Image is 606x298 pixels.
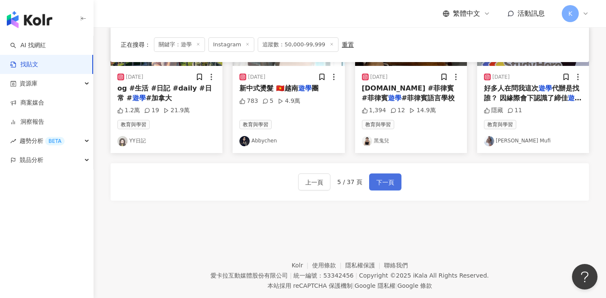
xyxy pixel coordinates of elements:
[163,106,190,115] div: 21.9萬
[538,84,552,92] mark: 遊學
[453,9,480,18] span: 繁體中文
[132,94,146,102] mark: 遊學
[292,262,312,269] a: Kolr
[117,106,140,115] div: 1.2萬
[359,272,489,279] div: Copyright © 2025 All Rights Reserved.
[362,120,394,129] span: 教育與學習
[397,282,432,289] a: Google 條款
[507,106,522,115] div: 11
[208,37,254,52] span: Instagram
[355,282,395,289] a: Google 隱私權
[362,136,460,146] a: KOL Avatar黑鬼兒
[312,84,319,92] span: 團
[305,177,323,187] span: 上一頁
[298,84,312,92] mark: 遊學
[10,99,44,107] a: 商案媒合
[362,136,372,146] img: KOL Avatar
[362,106,386,115] div: 1,394
[401,94,455,102] span: #菲律賓語言學校
[10,60,38,69] a: 找貼文
[518,9,545,17] span: 活動訊息
[239,136,250,146] img: KOL Avatar
[211,272,288,279] div: 愛卡拉互動媒體股份有限公司
[568,94,581,102] mark: 遊學
[376,177,394,187] span: 下一頁
[409,106,435,115] div: 14.9萬
[146,94,172,102] span: #加拿大
[413,272,427,279] a: iKala
[117,136,216,146] a: KOL AvatarYY日記
[117,84,212,102] span: og #生活 #日記 #daily #日常 #
[239,120,272,129] span: 教育與學習
[7,11,52,28] img: logo
[45,137,65,145] div: BETA
[248,74,265,81] div: [DATE]
[355,272,357,279] span: |
[369,173,401,190] button: 下一頁
[312,262,345,269] a: 使用條款
[117,136,128,146] img: KOL Avatar
[484,120,516,129] span: 教育與學習
[337,179,362,185] span: 5 / 37 頁
[239,136,338,146] a: KOL AvatarAbbychen
[342,41,354,48] div: 重置
[298,173,330,190] button: 上一頁
[10,118,44,126] a: 洞察報告
[258,37,339,52] span: 追蹤數：50,000-99,999
[484,106,503,115] div: 隱藏
[345,262,384,269] a: 隱私權保護
[484,84,579,102] span: 代辦是找誰？ 因緣際會下認識了締佳
[293,272,353,279] div: 統一編號：53342456
[484,136,582,146] a: KOL Avatar[PERSON_NAME] Mufi
[290,272,292,279] span: |
[20,131,65,150] span: 趨勢分析
[370,74,388,81] div: [DATE]
[384,262,408,269] a: 聯絡我們
[126,74,143,81] div: [DATE]
[144,106,159,115] div: 19
[362,84,454,102] span: [DOMAIN_NAME] #菲律賓 #菲律賓
[267,281,432,291] span: 本站採用 reCAPTCHA 保護機制
[10,41,46,50] a: searchAI 找網紅
[395,282,398,289] span: |
[353,282,355,289] span: |
[239,97,258,105] div: 783
[154,37,205,52] span: 關鍵字：遊學
[239,84,298,92] span: 新中式燙髮 🇻🇳越南
[568,9,572,18] span: K
[388,94,401,102] mark: 遊學
[484,136,494,146] img: KOL Avatar
[484,84,538,92] span: 好多人在問我這次
[10,138,16,144] span: rise
[20,74,37,93] span: 資源庫
[20,150,43,170] span: 競品分析
[278,97,300,105] div: 4.9萬
[121,41,151,48] span: 正在搜尋 ：
[117,120,150,129] span: 教育與學習
[262,97,273,105] div: 5
[492,74,510,81] div: [DATE]
[390,106,405,115] div: 12
[572,264,597,289] iframe: Help Scout Beacon - Open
